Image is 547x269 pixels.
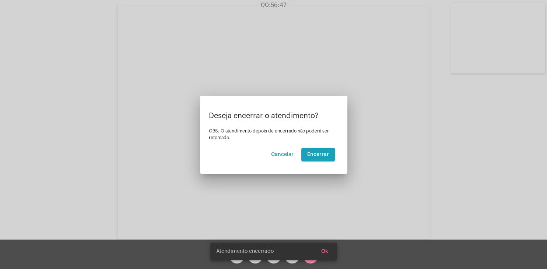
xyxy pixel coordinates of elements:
p: Deseja encerrar o atendimento? [209,112,339,120]
span: Cancelar [271,152,294,157]
span: Encerrar [307,152,329,157]
span: Ok [321,249,328,254]
button: Cancelar [265,148,299,161]
span: OBS: O atendimento depois de encerrado não poderá ser retomado. [209,129,329,140]
span: Atendimento encerrado [216,248,274,255]
button: Encerrar [301,148,335,161]
span: 00:56:47 [261,2,286,8]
